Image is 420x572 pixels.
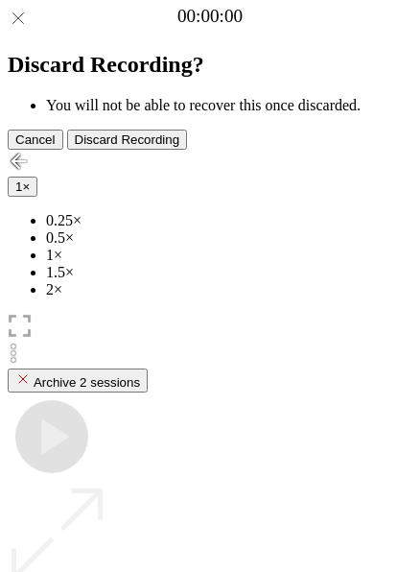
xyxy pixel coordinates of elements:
li: 1.5× [46,264,412,281]
li: You will not be able to recover this once discarded. [46,97,412,114]
span: 1 [15,179,22,194]
h2: Discard Recording? [8,52,412,78]
button: Cancel [8,130,63,150]
li: 0.25× [46,212,412,229]
li: 1× [46,247,412,264]
div: Archive 2 sessions [15,371,140,390]
li: 0.5× [46,229,412,247]
li: 2× [46,281,412,298]
button: Archive 2 sessions [8,369,148,393]
a: 00:00:00 [177,6,243,27]
button: Discard Recording [67,130,188,150]
button: 1× [8,177,37,197]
